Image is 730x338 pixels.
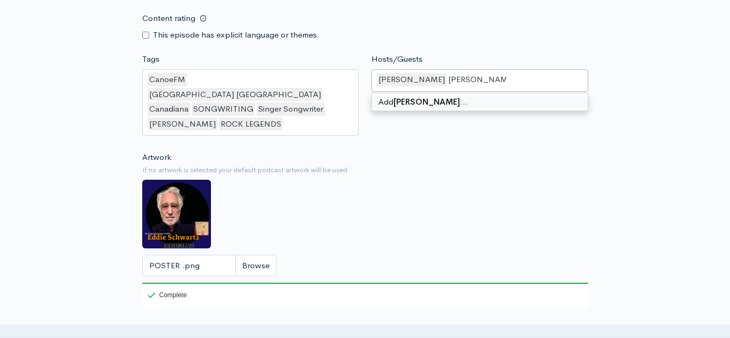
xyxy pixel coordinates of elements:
label: Tags [142,53,159,65]
label: Artwork [142,151,171,164]
div: Add … [372,96,588,108]
div: ROCK LEGENDS [219,117,283,131]
div: [GEOGRAPHIC_DATA] [GEOGRAPHIC_DATA] [148,88,323,101]
label: This episode has explicit language or themes. [153,29,319,41]
div: Complete [142,283,189,307]
label: Hosts/Guests [371,53,422,65]
div: Singer Songwriter [257,102,325,116]
label: Content rating [142,8,195,30]
strong: [PERSON_NAME] [393,97,460,107]
div: Complete [148,292,187,298]
div: [PERSON_NAME] [377,73,447,86]
div: 100% [142,283,588,284]
div: Canadiana [148,102,190,116]
div: [PERSON_NAME] [148,117,217,131]
div: CanoeFM [148,73,187,86]
small: If no artwork is selected your default podcast artwork will be used [142,165,588,175]
div: SONGWRITING [192,102,255,116]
